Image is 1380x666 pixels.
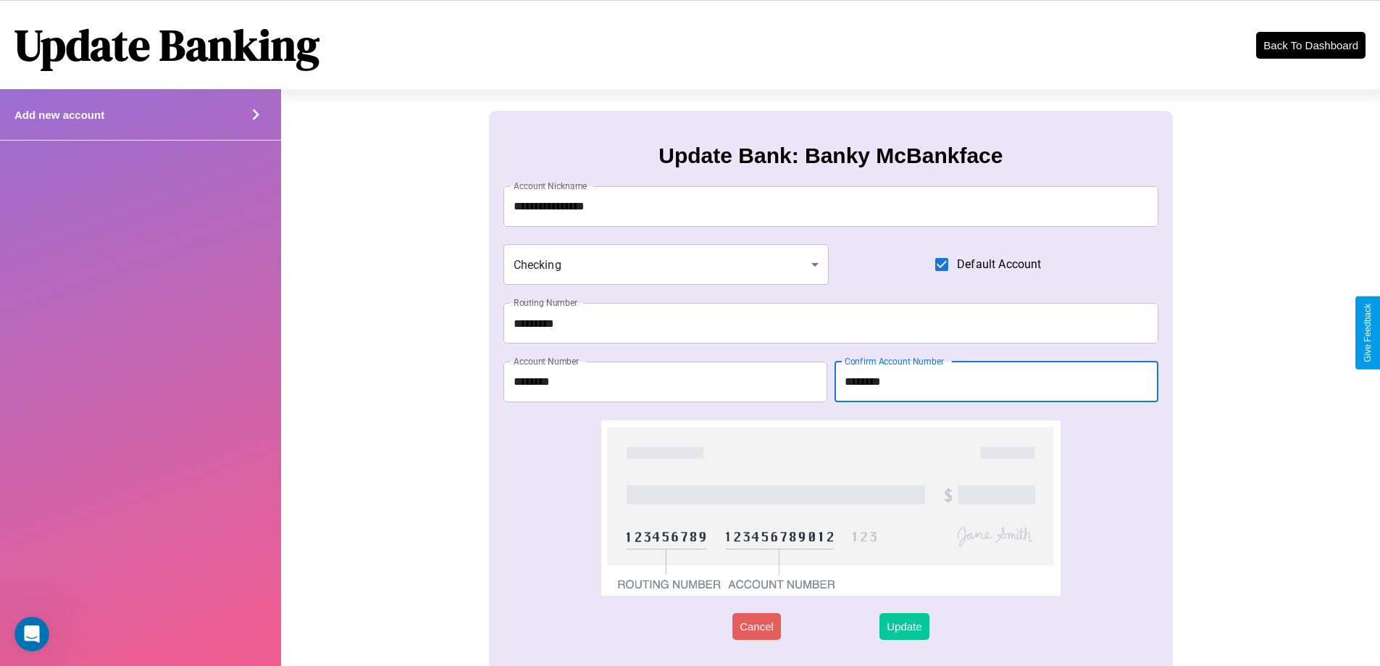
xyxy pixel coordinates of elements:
label: Confirm Account Number [845,355,944,367]
h1: Update Banking [14,15,319,75]
div: Give Feedback [1363,304,1373,362]
label: Account Nickname [514,180,587,192]
button: Cancel [732,613,781,640]
button: Update [879,613,929,640]
iframe: Intercom live chat [14,617,49,652]
span: Default Account [957,256,1041,273]
button: Back To Dashboard [1256,32,1366,59]
h4: Add new account [14,109,104,121]
img: check [601,420,1060,596]
label: Routing Number [514,296,577,309]
div: Checking [503,244,829,285]
label: Account Number [514,355,579,367]
h3: Update Bank: Banky McBankface [658,143,1003,168]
